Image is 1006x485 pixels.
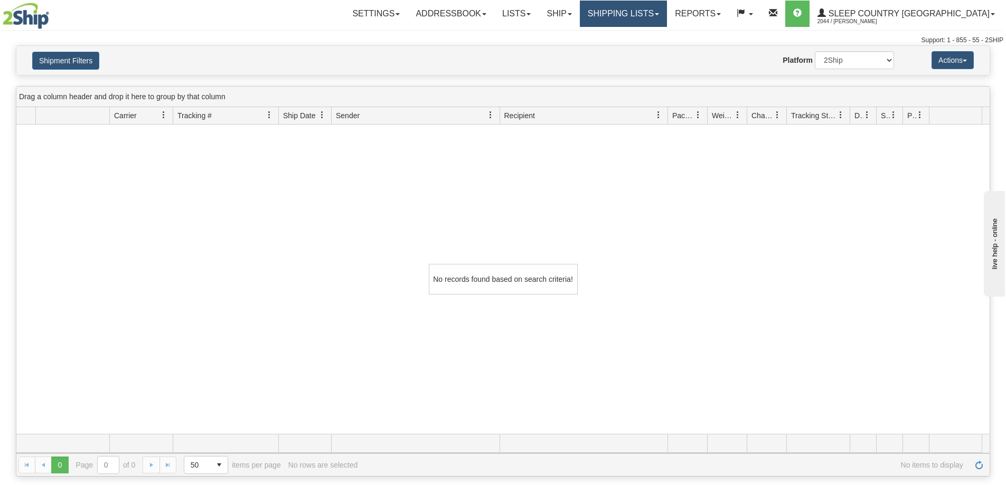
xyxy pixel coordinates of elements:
[971,457,988,473] a: Refresh
[911,106,929,124] a: Pickup Status filter column settings
[504,110,535,121] span: Recipient
[494,1,539,27] a: Lists
[3,3,49,29] img: logo2044.jpg
[191,460,204,470] span: 50
[3,36,1003,45] div: Support: 1 - 855 - 55 - 2SHIP
[539,1,579,27] a: Ship
[650,106,667,124] a: Recipient filter column settings
[76,456,136,474] span: Page of 0
[667,1,729,27] a: Reports
[344,1,408,27] a: Settings
[791,110,837,121] span: Tracking Status
[313,106,331,124] a: Ship Date filter column settings
[184,456,228,474] span: Page sizes drop down
[114,110,137,121] span: Carrier
[751,110,774,121] span: Charge
[881,110,890,121] span: Shipment Issues
[155,106,173,124] a: Carrier filter column settings
[482,106,500,124] a: Sender filter column settings
[783,55,813,65] label: Platform
[32,52,99,70] button: Shipment Filters
[8,9,98,17] div: live help - online
[729,106,747,124] a: Weight filter column settings
[184,456,281,474] span: items per page
[907,110,916,121] span: Pickup Status
[982,188,1005,296] iframe: chat widget
[429,264,578,294] div: No records found based on search criteria!
[260,106,278,124] a: Tracking # filter column settings
[689,106,707,124] a: Packages filter column settings
[932,51,974,69] button: Actions
[580,1,667,27] a: Shipping lists
[288,461,358,469] div: No rows are selected
[211,457,228,473] span: select
[283,110,315,121] span: Ship Date
[672,110,694,121] span: Packages
[810,1,1003,27] a: Sleep Country [GEOGRAPHIC_DATA] 2044 / [PERSON_NAME]
[16,87,990,107] div: grid grouping header
[817,16,897,27] span: 2044 / [PERSON_NAME]
[832,106,850,124] a: Tracking Status filter column settings
[768,106,786,124] a: Charge filter column settings
[885,106,902,124] a: Shipment Issues filter column settings
[51,457,68,473] span: Page 0
[858,106,876,124] a: Delivery Status filter column settings
[854,110,863,121] span: Delivery Status
[712,110,734,121] span: Weight
[365,461,963,469] span: No items to display
[408,1,494,27] a: Addressbook
[336,110,360,121] span: Sender
[177,110,212,121] span: Tracking #
[826,9,990,18] span: Sleep Country [GEOGRAPHIC_DATA]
